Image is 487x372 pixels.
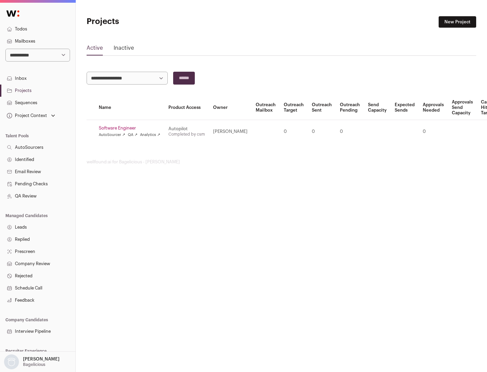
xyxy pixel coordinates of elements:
[95,95,164,120] th: Name
[87,16,216,27] h1: Projects
[168,126,205,132] div: Autopilot
[164,95,209,120] th: Product Access
[280,95,308,120] th: Outreach Target
[87,159,476,165] footer: wellfound:ai for Bagelicious - [PERSON_NAME]
[4,354,19,369] img: nopic.png
[168,132,205,136] a: Completed by csm
[3,354,61,369] button: Open dropdown
[364,95,391,120] th: Send Capacity
[336,120,364,143] td: 0
[308,120,336,143] td: 0
[23,356,60,362] p: [PERSON_NAME]
[448,95,477,120] th: Approvals Send Capacity
[419,95,448,120] th: Approvals Needed
[99,132,125,138] a: AutoSourcer ↗
[280,120,308,143] td: 0
[308,95,336,120] th: Outreach Sent
[23,362,45,367] p: Bagelicious
[87,44,103,55] a: Active
[5,113,47,118] div: Project Context
[336,95,364,120] th: Outreach Pending
[140,132,160,138] a: Analytics ↗
[439,16,476,28] a: New Project
[128,132,137,138] a: QA ↗
[209,120,252,143] td: [PERSON_NAME]
[209,95,252,120] th: Owner
[5,111,56,120] button: Open dropdown
[99,125,160,131] a: Software Engineer
[3,7,23,20] img: Wellfound
[419,120,448,143] td: 0
[391,95,419,120] th: Expected Sends
[114,44,134,55] a: Inactive
[252,95,280,120] th: Outreach Mailbox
